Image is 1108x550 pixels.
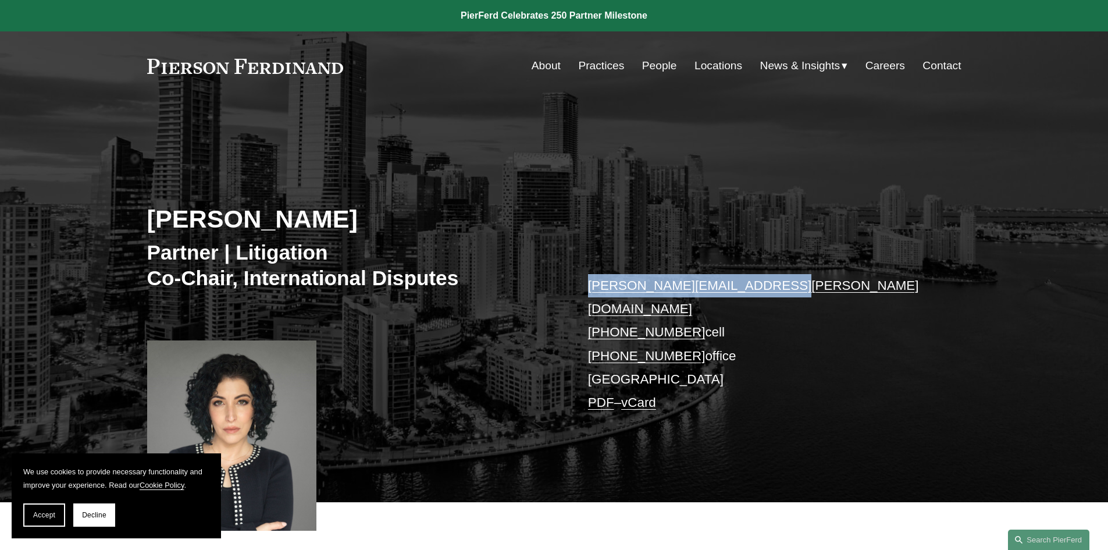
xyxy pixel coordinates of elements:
[532,55,561,77] a: About
[588,278,919,316] a: [PERSON_NAME][EMAIL_ADDRESS][PERSON_NAME][DOMAIN_NAME]
[147,204,554,234] h2: [PERSON_NAME]
[82,511,106,519] span: Decline
[1008,530,1089,550] a: Search this site
[588,349,706,363] a: [PHONE_NUMBER]
[588,395,614,410] a: PDF
[73,503,115,527] button: Decline
[642,55,677,77] a: People
[23,503,65,527] button: Accept
[147,240,554,290] h3: Partner | Litigation Co-Chair, International Disputes
[23,465,209,492] p: We use cookies to provide necessary functionality and improve your experience. Read our .
[588,274,927,415] p: cell office [GEOGRAPHIC_DATA] –
[12,453,221,538] section: Cookie banner
[140,481,184,489] a: Cookie Policy
[694,55,742,77] a: Locations
[33,511,55,519] span: Accept
[578,55,624,77] a: Practices
[760,55,848,77] a: folder dropdown
[621,395,656,410] a: vCard
[760,56,840,76] span: News & Insights
[588,325,706,339] a: [PHONE_NUMBER]
[865,55,905,77] a: Careers
[922,55,961,77] a: Contact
